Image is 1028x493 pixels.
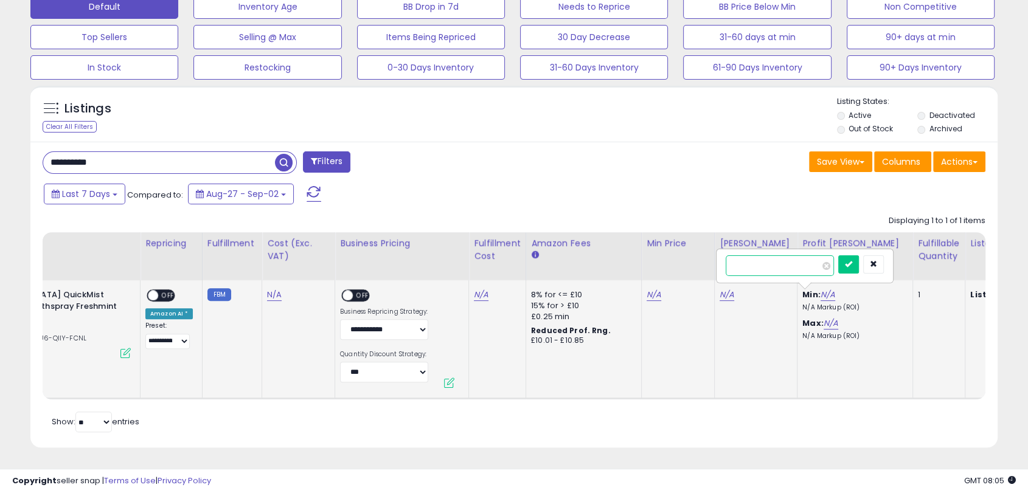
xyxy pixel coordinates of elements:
label: Archived [929,123,962,134]
a: Terms of Use [104,475,156,486]
button: Selling @ Max [193,25,341,49]
div: £10.01 - £10.85 [531,336,632,346]
button: Top Sellers [30,25,178,49]
div: Amazon Fees [531,237,636,250]
span: Show: entries [52,416,139,427]
div: [PERSON_NAME] [720,237,792,250]
div: 15% for > £10 [531,300,632,311]
button: 31-60 Days Inventory [520,55,668,80]
span: | SKU: U6-QIIY-FCNL [13,333,86,343]
b: Min: [802,289,821,300]
label: Active [849,110,871,120]
div: Fulfillable Quantity [918,237,960,263]
button: 30 Day Decrease [520,25,668,49]
strong: Copyright [12,475,57,486]
div: Clear All Filters [43,121,97,133]
a: N/A [474,289,488,301]
div: Fulfillment Cost [474,237,521,263]
span: OFF [158,291,178,301]
div: £0.25 min [531,311,632,322]
button: 90+ Days Inventory [847,55,995,80]
button: Items Being Repriced [357,25,505,49]
small: Amazon Fees. [531,250,538,261]
div: Cost (Exc. VAT) [267,237,330,263]
button: Actions [933,151,985,172]
span: Compared to: [127,189,183,201]
label: Quantity Discount Strategy: [340,350,428,359]
b: Listed Price: [970,289,1026,300]
div: Repricing [145,237,197,250]
h5: Listings [64,100,111,117]
button: Last 7 Days [44,184,125,204]
button: 31-60 days at min [683,25,831,49]
div: Business Pricing [340,237,464,250]
span: Columns [882,156,920,168]
button: 90+ days at min [847,25,995,49]
span: OFF [353,291,372,301]
div: 1 [918,289,956,300]
div: Profit [PERSON_NAME] on Min/Max [802,237,908,263]
th: The percentage added to the cost of goods (COGS) that forms the calculator for Min & Max prices. [797,232,913,280]
p: N/A Markup (ROI) [802,303,903,312]
div: seller snap | | [12,475,211,487]
div: 8% for <= £10 [531,289,632,300]
b: Max: [802,317,824,329]
div: Preset: [145,322,193,349]
div: Fulfillment [207,237,257,250]
div: Amazon AI * [145,308,193,319]
span: Last 7 Days [62,188,110,200]
button: 61-90 Days Inventory [683,55,831,80]
button: Save View [809,151,872,172]
small: FBM [207,288,231,301]
div: Min Price [647,237,709,250]
a: N/A [647,289,661,301]
a: Privacy Policy [158,475,211,486]
div: Displaying 1 to 1 of 1 items [889,215,985,227]
a: N/A [821,289,835,301]
button: Columns [874,151,931,172]
label: Out of Stock [849,123,893,134]
a: N/A [720,289,734,301]
p: Listing States: [837,96,998,108]
button: Restocking [193,55,341,80]
label: Business Repricing Strategy: [340,308,428,316]
span: 2025-09-11 08:05 GMT [964,475,1016,486]
b: Reduced Prof. Rng. [531,325,611,336]
a: N/A [267,289,282,301]
button: Aug-27 - Sep-02 [188,184,294,204]
span: Aug-27 - Sep-02 [206,188,279,200]
a: N/A [824,317,838,329]
button: In Stock [30,55,178,80]
label: Deactivated [929,110,975,120]
button: 0-30 Days Inventory [357,55,505,80]
button: Filters [303,151,350,173]
p: N/A Markup (ROI) [802,332,903,340]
